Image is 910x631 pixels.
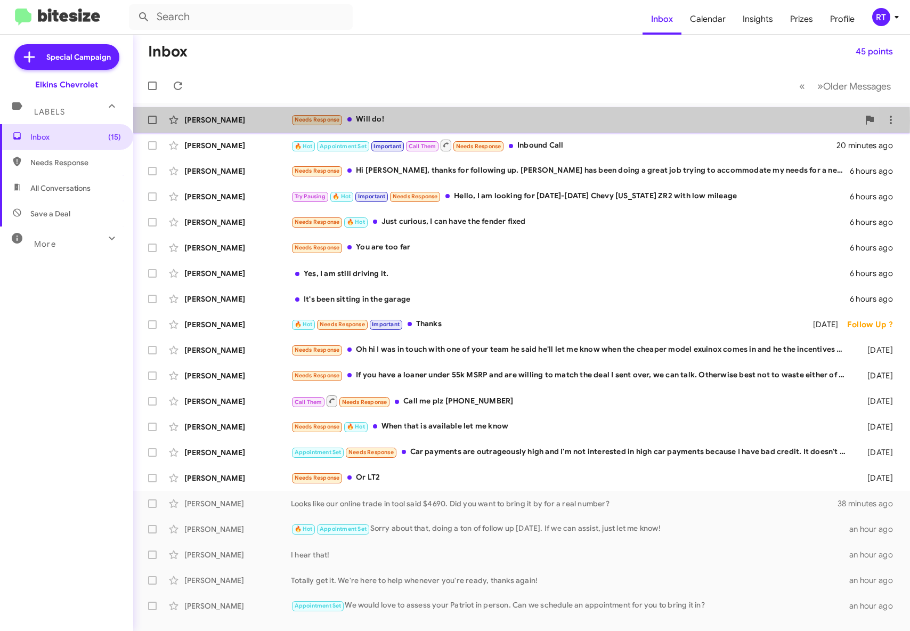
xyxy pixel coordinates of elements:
[35,79,98,90] div: Elkins Chevrolet
[332,193,351,200] span: 🔥 Hot
[184,191,291,202] div: [PERSON_NAME]
[30,183,91,193] span: All Conversations
[358,193,386,200] span: Important
[801,319,847,330] div: [DATE]
[34,107,65,117] span: Labels
[291,165,850,177] div: Hi [PERSON_NAME], thanks for following up. [PERSON_NAME] has been doing a great job trying to acc...
[849,575,901,586] div: an hour ago
[184,345,291,355] div: [PERSON_NAME]
[393,193,438,200] span: Needs Response
[184,166,291,176] div: [PERSON_NAME]
[291,190,850,203] div: Hello, I am looking for [DATE]-[DATE] Chevy [US_STATE] ZR2 with low mileage
[320,525,367,532] span: Appointment Set
[184,473,291,483] div: [PERSON_NAME]
[847,319,901,330] div: Follow Up ?
[291,318,801,330] div: Thanks
[30,157,121,168] span: Needs Response
[849,601,901,611] div: an hour ago
[838,140,901,151] div: 20 minutes ago
[34,239,56,249] span: More
[184,294,291,304] div: [PERSON_NAME]
[295,372,340,379] span: Needs Response
[348,449,394,456] span: Needs Response
[849,549,901,560] div: an hour ago
[793,75,897,97] nav: Page navigation example
[342,399,387,406] span: Needs Response
[184,524,291,535] div: [PERSON_NAME]
[184,217,291,228] div: [PERSON_NAME]
[850,268,901,279] div: 6 hours ago
[291,216,850,228] div: Just curious, I can have the fender fixed
[291,549,849,560] div: I hear that!
[291,575,849,586] div: Totally get it. We're here to help whenever you're ready, thanks again!
[291,498,838,509] div: Looks like our online trade in tool said $4690. Did you want to bring it by for a real number?
[291,420,852,433] div: When that is available let me know
[30,208,70,219] span: Save a Deal
[295,399,322,406] span: Call Them
[822,4,863,35] a: Profile
[291,114,859,126] div: Will do!
[291,394,852,408] div: Call me plz [PHONE_NUMBER]
[184,601,291,611] div: [PERSON_NAME]
[852,422,901,432] div: [DATE]
[291,600,849,612] div: We would love to assess your Patriot in person. Can we schedule an appointment for you to bring i...
[347,219,365,225] span: 🔥 Hot
[872,8,890,26] div: RT
[643,4,681,35] span: Inbox
[817,79,823,93] span: »
[295,602,342,609] span: Appointment Set
[108,132,121,142] span: (15)
[681,4,734,35] a: Calendar
[847,42,901,61] button: 45 points
[46,52,111,62] span: Special Campaign
[295,449,342,456] span: Appointment Set
[852,345,901,355] div: [DATE]
[295,346,340,353] span: Needs Response
[372,321,400,328] span: Important
[184,422,291,432] div: [PERSON_NAME]
[291,523,849,535] div: Sorry about that, doing a ton of follow up [DATE]. If we can assist, just let me know!
[409,143,436,150] span: Call Them
[852,447,901,458] div: [DATE]
[184,575,291,586] div: [PERSON_NAME]
[295,219,340,225] span: Needs Response
[863,8,898,26] button: RT
[295,474,340,481] span: Needs Response
[811,75,897,97] button: Next
[852,396,901,407] div: [DATE]
[850,191,901,202] div: 6 hours ago
[782,4,822,35] a: Prizes
[852,370,901,381] div: [DATE]
[184,370,291,381] div: [PERSON_NAME]
[184,447,291,458] div: [PERSON_NAME]
[148,43,188,60] h1: Inbox
[291,369,852,382] div: If you have a loaner under 55k MSRP and are willing to match the deal I sent over, we can talk. O...
[184,549,291,560] div: [PERSON_NAME]
[291,268,850,279] div: Yes, I am still driving it.
[295,116,340,123] span: Needs Response
[347,423,365,430] span: 🔥 Hot
[734,4,782,35] a: Insights
[793,75,811,97] button: Previous
[295,167,340,174] span: Needs Response
[850,166,901,176] div: 6 hours ago
[456,143,501,150] span: Needs Response
[799,79,805,93] span: «
[823,80,891,92] span: Older Messages
[838,498,901,509] div: 38 minutes ago
[291,446,852,458] div: Car payments are outrageously high and I'm not interested in high car payments because I have bad...
[295,193,326,200] span: Try Pausing
[320,321,365,328] span: Needs Response
[852,473,901,483] div: [DATE]
[320,143,367,150] span: Appointment Set
[30,132,121,142] span: Inbox
[184,396,291,407] div: [PERSON_NAME]
[295,321,313,328] span: 🔥 Hot
[295,525,313,532] span: 🔥 Hot
[291,294,850,304] div: It's been sitting in the garage
[295,423,340,430] span: Needs Response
